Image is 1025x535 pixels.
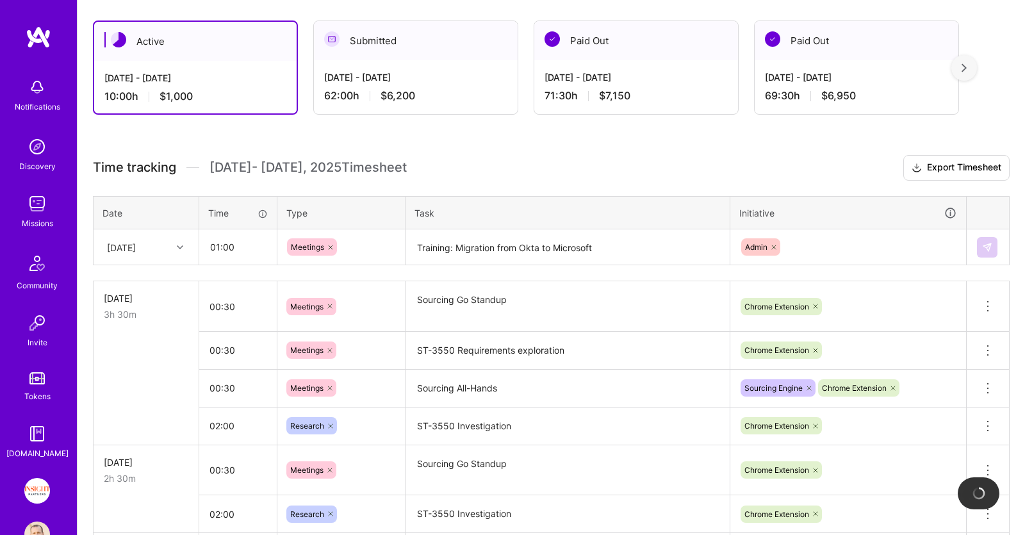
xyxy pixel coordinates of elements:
input: HH:MM [199,497,277,531]
button: Export Timesheet [903,155,1010,181]
img: teamwork [24,191,50,217]
span: Meetings [291,242,324,252]
div: Discovery [19,160,56,173]
img: right [962,63,967,72]
span: Research [290,509,324,519]
span: $7,150 [599,89,630,103]
div: Paid Out [534,21,738,60]
span: Chrome Extension [744,465,809,475]
div: Invite [28,336,47,349]
span: Chrome Extension [822,383,887,393]
span: Sourcing Engine [744,383,803,393]
div: Notifications [15,100,60,113]
input: HH:MM [199,333,277,367]
div: 71:30 h [545,89,728,103]
span: Research [290,421,324,431]
img: discovery [24,134,50,160]
span: Time tracking [93,160,176,176]
input: HH:MM [200,230,276,264]
span: [DATE] - [DATE] , 2025 Timesheet [209,160,407,176]
div: [DATE] [107,240,136,254]
span: Meetings [290,345,324,355]
img: Submit [982,242,992,252]
textarea: ST-3550 Requirements exploration [407,333,728,368]
span: Meetings [290,383,324,393]
span: $6,200 [381,89,415,103]
span: $1,000 [160,90,193,103]
span: Chrome Extension [744,302,809,311]
input: HH:MM [199,371,277,405]
div: Tokens [24,390,51,403]
img: Invite [24,310,50,336]
th: Type [277,196,406,229]
div: 10:00 h [104,90,286,103]
div: 69:30 h [765,89,948,103]
div: Paid Out [755,21,958,60]
div: [DATE] - [DATE] [104,71,286,85]
div: 62:00 h [324,89,507,103]
i: icon Chevron [177,244,183,251]
div: 2h 30m [104,472,188,485]
img: Paid Out [765,31,780,47]
span: Meetings [290,465,324,475]
img: Insight Partners: Data & AI - Sourcing [24,478,50,504]
textarea: ST-3550 Investigation [407,497,728,532]
div: [DATE] [104,456,188,469]
i: icon Download [912,161,922,175]
img: Submitted [324,31,340,47]
textarea: Sourcing All-Hands [407,371,728,406]
th: Date [94,196,199,229]
textarea: Sourcing Go Standup [407,447,728,495]
span: $6,950 [821,89,856,103]
img: logo [26,26,51,49]
a: Insight Partners: Data & AI - Sourcing [21,478,53,504]
input: HH:MM [199,290,277,324]
img: bell [24,74,50,100]
div: Missions [22,217,53,230]
div: null [977,237,999,258]
div: Active [94,22,297,61]
img: guide book [24,421,50,447]
textarea: Sourcing Go Standup [407,283,728,331]
textarea: Training: Migration from Okta to Microsoft [407,231,728,265]
input: HH:MM [199,453,277,487]
div: [DATE] - [DATE] [324,70,507,84]
textarea: ST-3550 Investigation [407,409,728,444]
img: loading [972,487,985,500]
img: Paid Out [545,31,560,47]
div: [DATE] - [DATE] [765,70,948,84]
div: 3h 30m [104,308,188,321]
span: Chrome Extension [744,345,809,355]
span: Admin [745,242,767,252]
div: Time [208,206,268,220]
input: HH:MM [199,409,277,443]
span: Chrome Extension [744,421,809,431]
span: Chrome Extension [744,509,809,519]
div: Community [17,279,58,292]
div: [DATE] - [DATE] [545,70,728,84]
div: Submitted [314,21,518,60]
img: Active [111,32,126,47]
th: Task [406,196,730,229]
div: [DATE] [104,292,188,305]
img: Community [22,248,53,279]
img: tokens [29,372,45,384]
span: Meetings [290,302,324,311]
div: [DOMAIN_NAME] [6,447,69,460]
div: Initiative [739,206,957,220]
